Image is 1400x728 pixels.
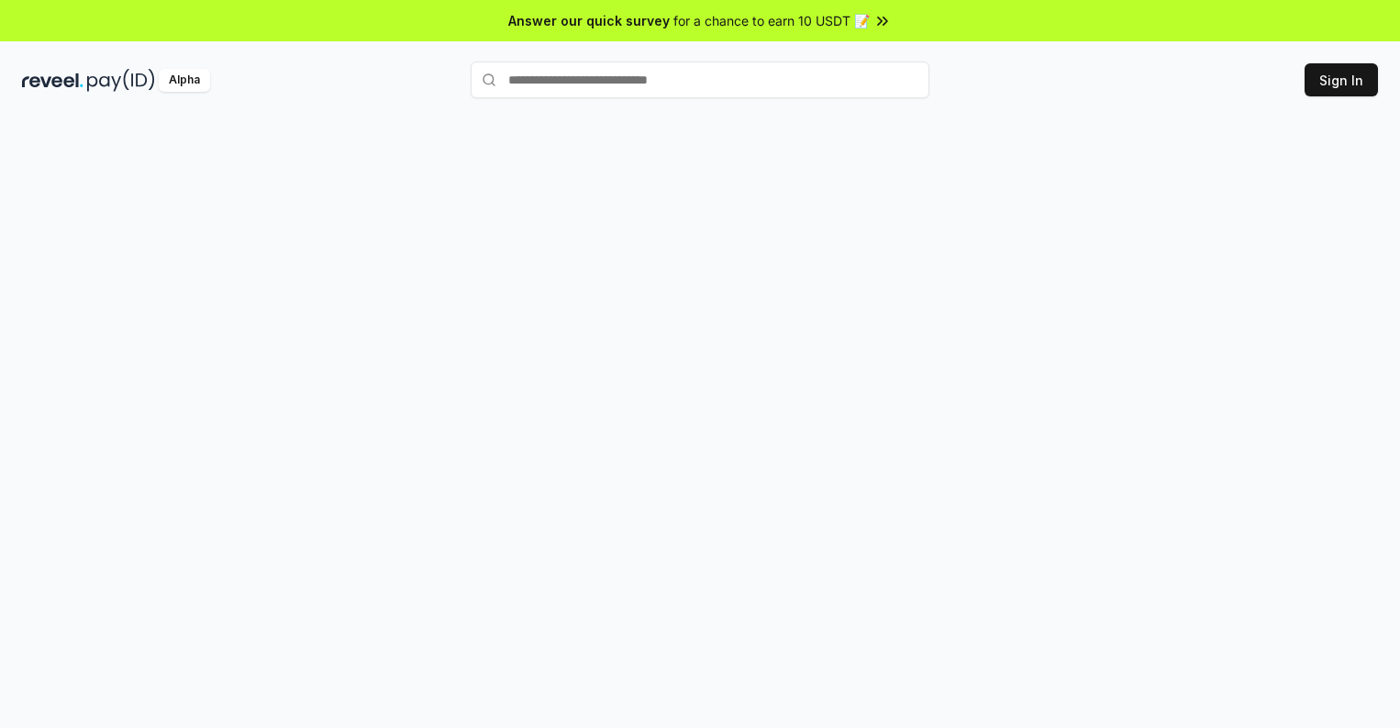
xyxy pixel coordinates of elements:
[22,69,83,92] img: reveel_dark
[508,11,670,30] span: Answer our quick survey
[87,69,155,92] img: pay_id
[1305,63,1378,96] button: Sign In
[673,11,870,30] span: for a chance to earn 10 USDT 📝
[159,69,210,92] div: Alpha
